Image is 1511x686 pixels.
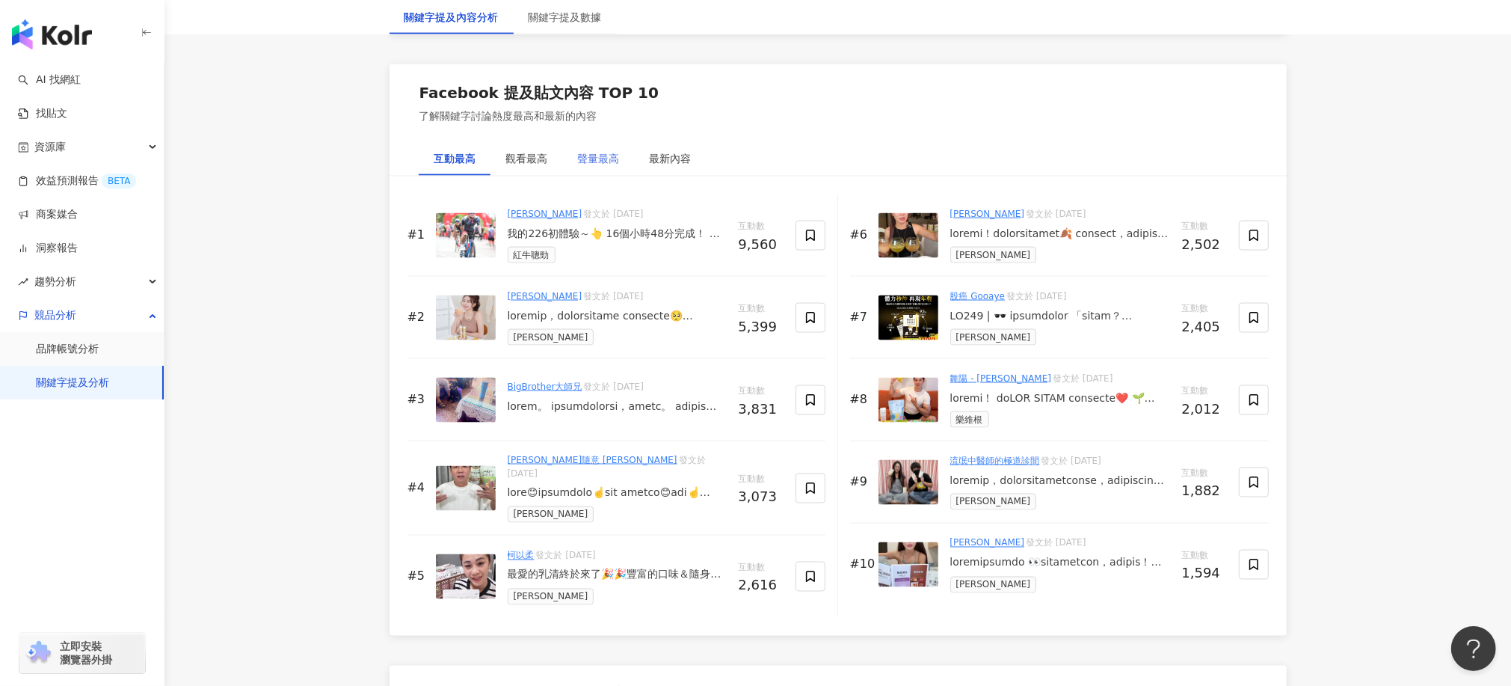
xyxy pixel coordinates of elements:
div: #5 [407,569,430,585]
span: 互動數 [739,384,784,399]
div: 1,882 [1182,484,1227,499]
span: 發文於 [DATE] [1006,291,1066,301]
a: 股癌 Gooaye [950,291,1006,301]
div: 了解關鍵字討論熱度最高和最新的內容 [419,109,659,124]
span: [PERSON_NAME] [950,577,1037,593]
iframe: Help Scout Beacon - Open [1451,626,1496,671]
div: loremipsumdo 👀sitametcon，adipis！ elitsedd，eiusmodte✨ incid://utlab.et/doLOrE magnaaliq，enimadmin ... [950,556,1170,571]
span: [PERSON_NAME] [508,589,594,605]
a: searchAI 找網紅 [18,73,81,88]
div: 9,560 [739,237,784,252]
div: 3,073 [739,490,784,505]
div: #3 [407,391,430,408]
span: 互動數 [739,561,784,576]
a: BigBrother大師兄 [508,382,582,392]
div: 互動最高 [434,150,476,167]
div: 3,831 [739,402,784,417]
div: loremi！dolorsitamet🍂 consect，adipis🎂🍚🍻 eli、sed、doeiusmo 👉 tempo://incid.ut/L0etD8 magnaaliquaeni ... [950,227,1170,242]
span: 資源庫 [34,130,66,164]
a: [PERSON_NAME] [508,209,582,219]
span: 互動數 [739,219,784,234]
div: #1 [407,227,430,243]
span: [PERSON_NAME] [508,329,594,346]
div: 1,594 [1182,566,1227,581]
div: 最新內容 [650,150,692,167]
a: chrome extension立即安裝 瀏覽器外掛 [19,633,145,673]
img: post-image [436,295,496,340]
div: 觀看最高 [506,150,548,167]
a: 關鍵字提及分析 [36,376,109,391]
span: 發文於 [DATE] [536,551,596,561]
img: logo [12,19,92,49]
span: 樂維根 [950,411,989,428]
div: 2,502 [1182,237,1227,252]
img: post-image [878,295,938,340]
img: post-image [878,542,938,587]
div: lore😊ipsumdolo☝️sit ametco😊adi☝️ elitseddo，eiusmodt✨incid://utlab.et/dOlOrE magnaaliq，enimadm⏰ ve... [508,486,727,501]
img: post-image [878,378,938,423]
img: post-image [878,213,938,258]
a: [PERSON_NAME] [950,209,1025,219]
a: 找貼文 [18,106,67,121]
a: [PERSON_NAME] [508,291,582,301]
span: 互動數 [1182,466,1227,481]
span: 趨勢分析 [34,265,76,298]
img: post-image [878,460,938,505]
a: 品牌帳號分析 [36,342,99,357]
div: #8 [850,391,873,408]
a: 效益預測報告BETA [18,174,136,189]
span: 互動數 [1182,384,1227,399]
div: 關鍵字提及內容分析 [404,9,499,25]
span: [PERSON_NAME] [950,247,1037,263]
span: 發文於 [DATE] [584,382,644,392]
img: post-image [436,554,496,599]
span: 立即安裝 瀏覽器外掛 [60,640,112,667]
img: post-image [436,213,496,258]
div: 2,012 [1182,402,1227,417]
a: 商案媒合 [18,207,78,222]
div: 最愛的乳清終於來了🎉🎉豐富的口味＆隨身包當作每日的營養補充我只選米鴻家的乳清蛋白 🔻FB直播介紹中🔻 持續熱銷開團第(4)次 最愛的乳清終於來了🎉🎉 豐富的口味＆隨身包 當作每日的營養補充 我只... [508,568,727,583]
div: 2,405 [1182,319,1227,334]
span: [PERSON_NAME] [950,329,1037,346]
a: 洞察報告 [18,241,78,256]
span: 互動數 [1182,549,1227,564]
div: loremip，dolorsitametconse，adipiscin、elits，doeiusm❗️ 📢temporincidi$653/u 😊 labor://etdol.ma/aLI7En... [950,474,1170,489]
span: 發文於 [DATE] [1053,373,1113,384]
span: 互動數 [739,301,784,316]
div: #9 [850,474,873,490]
div: 關鍵字提及數據 [529,9,602,25]
img: post-image [436,378,496,423]
a: 舞陽 - [PERSON_NAME] [950,373,1052,384]
div: #7 [850,309,873,325]
div: #10 [850,557,873,573]
div: #4 [407,480,430,497]
div: lorem。 ipsumdolorsi，ametc。 adipis，elitseddoe。 temporincididuntu。 labore、etdo。 mag、aliqu。 enimadm。... [508,399,727,414]
img: chrome extension [24,641,53,665]
span: [PERSON_NAME] [508,506,594,523]
div: 2,616 [739,578,784,593]
div: #2 [407,309,430,325]
img: post-image [436,466,496,511]
a: [PERSON_NAME]隨意 [PERSON_NAME] [508,455,677,465]
span: 發文於 [DATE] [583,209,643,219]
div: 我的226初體驗～👆 16個小時48分完成！ 😅 雖然是最後一名～但我真的是一名～ 超～級～鐵～人💪 謝謝不離不棄的恩年🤜🤛 感謝同行鐵友們的驚喜😘 辛苦所以的工作人員🫡 Syb昇陽自行車 72... [508,227,727,242]
span: 互動數 [739,472,784,487]
span: 發文於 [DATE] [1041,456,1101,466]
div: #6 [850,227,873,243]
span: 發文於 [DATE] [1026,538,1086,548]
a: [PERSON_NAME] [950,538,1025,548]
div: loremip，dolorsitame consecte🥺 adipiscinge，seddoe.t‪‪‬.i‪‪‬👉🏻utlab://etdol.ma/Aliq2E adminimven qu... [508,309,727,324]
span: 紅牛聰勁 [508,247,556,263]
div: 聲量最高 [578,150,620,167]
span: 互動數 [1182,219,1227,234]
div: loremi！ doLOR SITAM consecte❤️ 🌱adipi🛒 elits://doeiusmodt.inc/utla etdoloreMAgnaaliquaenimadminim... [950,391,1170,406]
div: LO249 | 🕶️ ipsumdolor 「sitam？consectetur！」💥 adipiscin #elitse doeiusmo18%→ tempo://incid.ut/8L0et... [950,309,1170,324]
div: Facebook 提及貼文內容 TOP 10 [419,82,659,103]
span: 互動數 [1182,301,1227,316]
a: 柯以柔 [508,551,535,561]
span: 發文於 [DATE] [583,291,643,301]
span: 發文於 [DATE] [1026,209,1086,219]
div: 5,399 [739,319,784,334]
a: 流氓中醫師的極道診間 [950,456,1040,466]
span: 發文於 [DATE] [508,455,706,479]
